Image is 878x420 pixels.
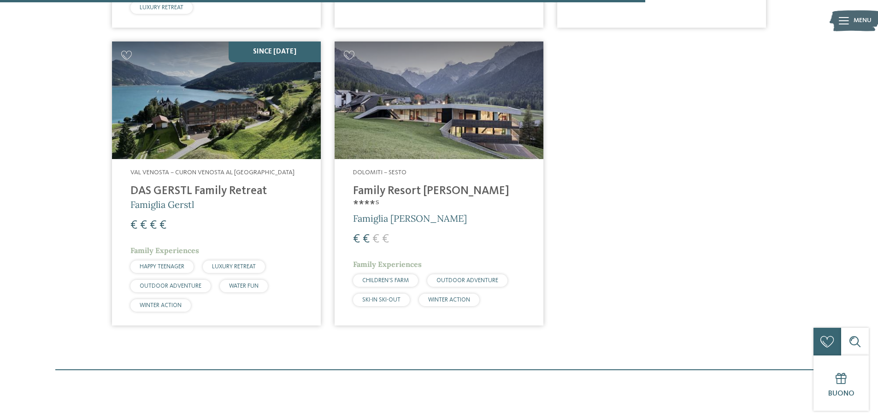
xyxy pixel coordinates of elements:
span: € [372,233,379,245]
span: HAPPY TEENAGER [140,264,184,270]
a: Buono [813,355,869,411]
span: Famiglia [PERSON_NAME] [353,213,467,224]
span: € [150,219,157,231]
span: CHILDREN’S FARM [362,278,409,284]
span: WINTER ACTION [140,302,182,308]
h4: DAS GERSTL Family Retreat [130,184,302,198]
span: € [353,233,360,245]
span: OUTDOOR ADVENTURE [436,278,498,284]
span: LUXURY RETREAT [212,264,256,270]
span: € [363,233,370,245]
span: Buono [828,390,854,397]
span: Val Venosta – Curon Venosta al [GEOGRAPHIC_DATA] [130,169,295,176]
span: € [130,219,137,231]
span: WINTER ACTION [428,297,470,303]
a: Cercate un hotel per famiglie? Qui troverete solo i migliori! Dolomiti – Sesto Family Resort [PER... [335,41,543,325]
span: WATER FUN [229,283,259,289]
span: OUTDOOR ADVENTURE [140,283,201,289]
span: Family Experiences [130,246,199,255]
img: Family Resort Rainer ****ˢ [335,41,543,159]
span: € [159,219,166,231]
span: € [382,233,389,245]
span: LUXURY RETREAT [140,5,183,11]
h4: Family Resort [PERSON_NAME] ****ˢ [353,184,525,212]
span: SKI-IN SKI-OUT [362,297,401,303]
span: Family Experiences [353,260,422,269]
img: Cercate un hotel per famiglie? Qui troverete solo i migliori! [112,41,321,159]
span: Famiglia Gerstl [130,199,194,210]
a: Cercate un hotel per famiglie? Qui troverete solo i migliori! SINCE [DATE] Val Venosta – Curon Ve... [112,41,321,325]
span: Dolomiti – Sesto [353,169,407,176]
span: € [140,219,147,231]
